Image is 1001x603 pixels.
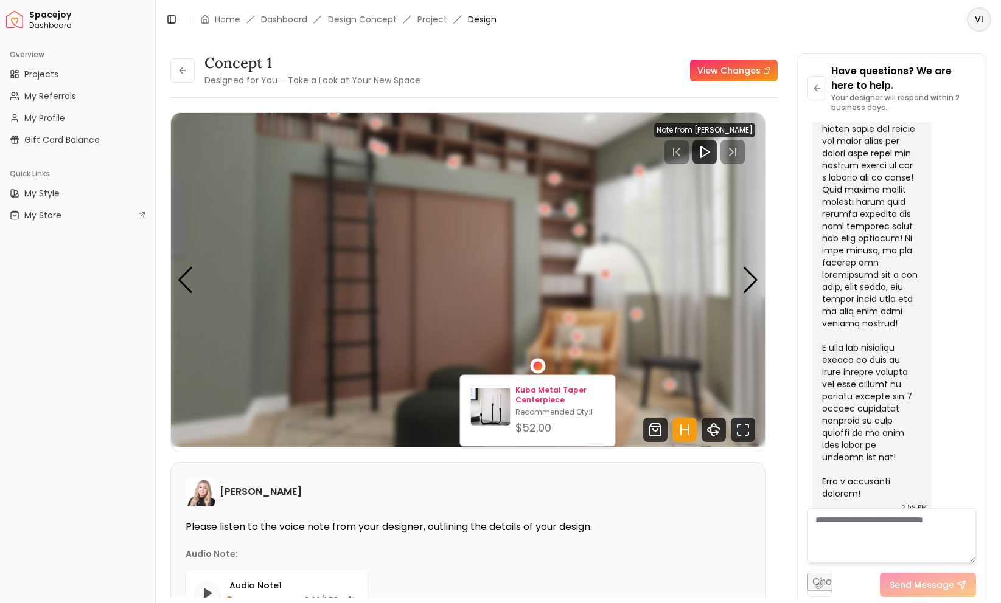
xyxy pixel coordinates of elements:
svg: Fullscreen [731,418,755,442]
span: Spacejoy [29,10,150,21]
a: Projects [5,64,150,84]
div: Quick Links [5,164,150,184]
li: Design Concept [328,13,397,26]
p: Audio Note 1 [229,579,358,591]
span: Design [468,13,497,26]
p: Recommended Qty: 1 [515,407,605,417]
div: Overview [5,45,150,64]
div: Next slide [742,267,759,294]
a: Project [417,13,447,26]
a: Spacejoy [6,11,23,28]
p: Please listen to the voice note from your designer, outlining the details of your design. [186,521,750,533]
div: Note from [PERSON_NAME] [654,123,755,137]
span: My Referrals [24,90,76,102]
svg: 360 View [702,418,726,442]
img: Hannah James [186,477,215,506]
small: Designed for You – Take a Look at Your New Space [204,74,420,86]
a: Dashboard [261,13,307,26]
a: Gift Card Balance [5,130,150,150]
img: Design Render 4 [171,113,765,447]
div: 1 / 5 [171,113,765,447]
a: Kuba Metal Taper CenterpieceKuba Metal Taper CenterpieceRecommended Qty:1$52.00 [470,385,605,436]
a: View Changes [690,60,778,81]
p: Audio Note: [186,548,238,560]
a: My Referrals [5,86,150,106]
a: Home [215,13,240,26]
span: Projects [24,68,58,80]
div: 2:59 PM [902,501,927,513]
span: My Store [24,209,61,221]
a: My Profile [5,108,150,128]
img: Spacejoy Logo [6,11,23,28]
nav: breadcrumb [200,13,497,26]
p: Kuba Metal Taper Centerpiece [515,385,605,405]
h3: concept 1 [204,53,420,73]
span: Gift Card Balance [24,134,100,146]
div: Carousel [171,113,765,447]
a: My Store [5,205,150,225]
div: $52.00 [515,419,605,436]
a: My Style [5,184,150,203]
div: Previous slide [177,267,194,294]
svg: Shop Products from this design [643,418,668,442]
span: My Style [24,187,60,199]
button: VI [967,7,991,32]
h6: [PERSON_NAME] [220,484,302,499]
span: Dashboard [29,21,150,30]
svg: Play [697,145,712,159]
span: My Profile [24,112,65,124]
span: VI [968,9,990,30]
p: Your designer will respond within 2 business days. [831,93,976,112]
p: Have questions? We are here to help. [831,64,976,93]
img: Kuba Metal Taper Centerpiece [471,388,511,428]
svg: Hotspots Toggle [672,418,697,442]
